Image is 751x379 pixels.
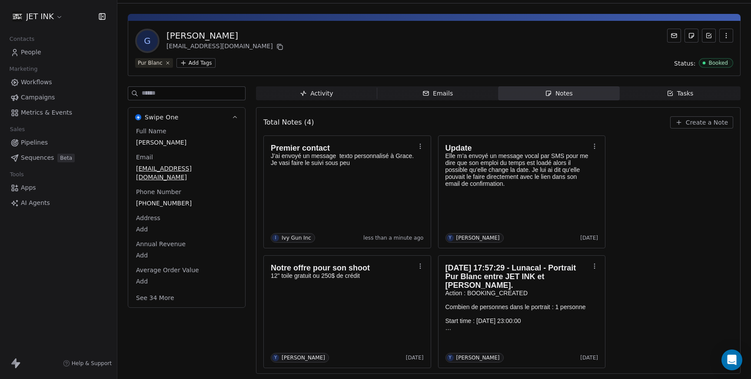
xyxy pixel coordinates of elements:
[580,354,598,361] span: [DATE]
[6,123,29,136] span: Sales
[136,225,237,234] span: Add
[271,152,415,166] p: J’ai envoyé un message texto personnalisé à Grace. Je vasi faire le suivi sous peu
[422,89,453,98] div: Emails
[136,199,237,208] span: [PHONE_NUMBER]
[10,9,65,24] button: JET INK
[21,153,54,162] span: Sequences
[300,89,333,98] div: Activity
[134,266,201,274] span: Average Order Value
[721,349,742,370] div: Open Intercom Messenger
[271,272,415,279] p: 12" toile gratuit ou 250$ de crédit
[7,45,110,59] a: People
[138,59,163,67] div: Pur Blanc
[282,235,311,241] div: Ivy Gun Inc
[134,214,162,222] span: Address
[6,63,41,76] span: Marketing
[7,181,110,195] a: Apps
[166,42,285,52] div: [EMAIL_ADDRESS][DOMAIN_NAME]
[456,235,500,241] div: [PERSON_NAME]
[21,48,41,57] span: People
[128,108,245,127] button: Swipe OneSwipe One
[12,11,23,22] img: JET%20INK%20Metal.png
[282,355,325,361] div: [PERSON_NAME]
[686,118,728,127] span: Create a Note
[271,264,415,272] h1: Notre offre pour son shoot
[670,116,733,129] button: Create a Note
[136,251,237,260] span: Add
[128,127,245,307] div: Swipe OneSwipe One
[449,354,451,361] div: Y
[72,360,112,367] span: Help & Support
[667,89,694,98] div: Tasks
[445,144,590,152] h1: Update
[135,114,141,120] img: Swipe One
[445,264,590,290] h1: [DATE] 17:57:29 - Lunacal - Portrait Pur Blanc entre JET INK et [PERSON_NAME].
[136,277,237,286] span: Add
[145,113,179,122] span: Swipe One
[449,234,451,241] div: Y
[166,30,285,42] div: [PERSON_NAME]
[275,234,276,241] div: I
[445,290,590,331] p: Action : BOOKING_CREATED Combien de personnes dans le portrait : 1 personne Start time : [DATE] 2...
[21,183,36,192] span: Apps
[21,108,72,117] span: Metrics & Events
[21,78,52,87] span: Workflows
[21,198,50,208] span: AI Agents
[7,105,110,120] a: Metrics & Events
[445,152,590,187] p: Elle m’a envoyé un message vocal par SMS pour me dire que son emploi du temps est loadé alors il ...
[580,234,598,241] span: [DATE]
[263,117,314,128] span: Total Notes (4)
[26,11,54,22] span: JET INK
[136,164,237,181] span: [EMAIL_ADDRESS][DOMAIN_NAME]
[271,144,415,152] h1: Premier contact
[21,138,48,147] span: Pipelines
[134,188,183,196] span: Phone Number
[134,127,168,135] span: Full Name
[363,234,423,241] span: less than a minute ago
[63,360,112,367] a: Help & Support
[21,93,55,102] span: Campaigns
[456,355,500,361] div: [PERSON_NAME]
[406,354,424,361] span: [DATE]
[7,196,110,210] a: AI Agents
[57,154,75,162] span: Beta
[136,138,237,147] span: [PERSON_NAME]
[7,151,110,165] a: SequencesBeta
[131,290,179,306] button: See 34 More
[274,354,277,361] div: Y
[7,90,110,105] a: Campaigns
[134,153,155,161] span: Email
[176,58,216,68] button: Add Tags
[674,59,695,68] span: Status:
[708,60,728,66] div: Booked
[134,240,187,248] span: Annual Revenue
[7,75,110,89] a: Workflows
[6,168,27,181] span: Tools
[6,33,38,46] span: Contacts
[7,135,110,150] a: Pipelines
[137,30,158,51] span: G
